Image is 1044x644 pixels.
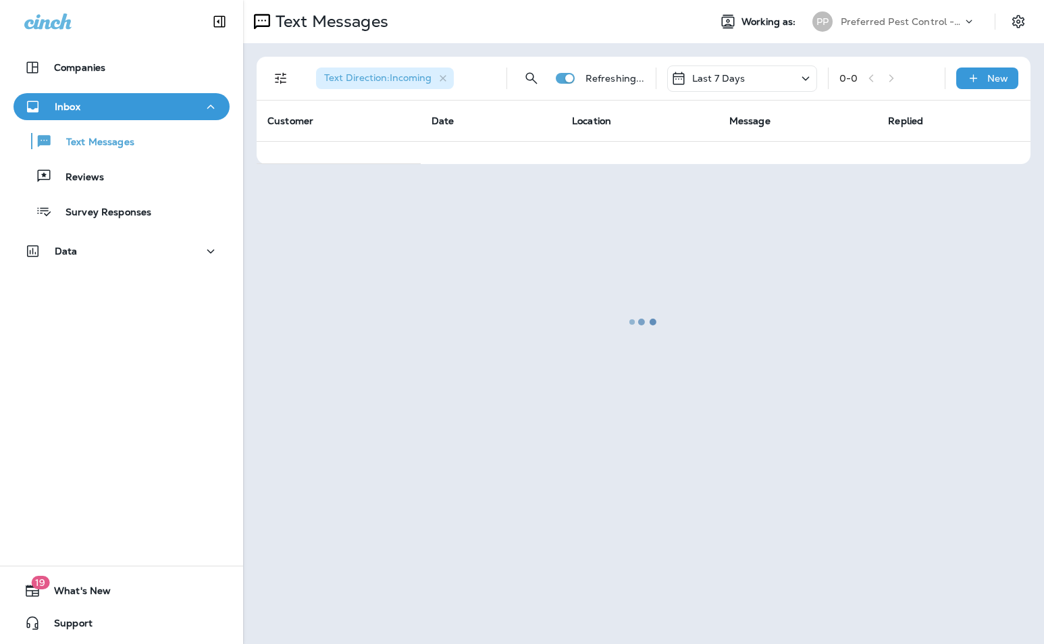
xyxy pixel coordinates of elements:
button: Support [14,610,230,637]
p: Survey Responses [52,207,151,219]
button: Collapse Sidebar [201,8,238,35]
button: 19What's New [14,577,230,604]
span: What's New [41,585,111,601]
p: Text Messages [53,136,134,149]
p: Reviews [52,171,104,184]
button: Survey Responses [14,197,230,225]
button: Reviews [14,162,230,190]
span: Support [41,618,93,634]
p: New [987,73,1008,84]
p: Inbox [55,101,80,112]
button: Inbox [14,93,230,120]
span: 19 [31,576,49,589]
button: Text Messages [14,127,230,155]
button: Companies [14,54,230,81]
button: Data [14,238,230,265]
p: Data [55,246,78,257]
p: Companies [54,62,105,73]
